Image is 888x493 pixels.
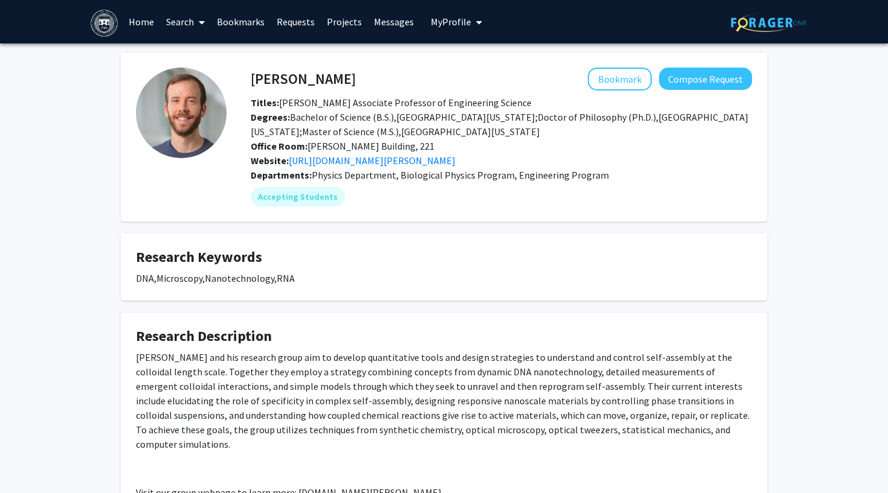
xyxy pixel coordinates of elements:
[659,68,752,90] button: Compose Request to Ben Rogers
[251,169,312,181] b: Departments:
[431,16,471,28] span: My Profile
[251,111,748,138] span: Bachelor of Science (B.S.),[GEOGRAPHIC_DATA][US_STATE];Doctor of Philosophy (Ph.D.),[GEOGRAPHIC_D...
[251,68,356,90] h4: [PERSON_NAME]
[731,13,806,32] img: ForagerOne Logo
[251,140,307,152] b: Office Room:
[251,154,289,167] b: Website:
[91,10,118,37] img: Brandeis University Logo
[368,1,420,43] a: Messages
[136,328,752,345] h4: Research Description
[251,97,279,109] b: Titles:
[588,68,652,91] button: Add Ben Rogers to Bookmarks
[271,1,321,43] a: Requests
[251,187,345,206] mat-chip: Accepting Students
[136,68,227,158] img: Profile Picture
[160,1,211,43] a: Search
[251,111,290,123] b: Degrees:
[321,1,368,43] a: Projects
[136,271,752,285] div: DNA,Microscopy,Nanotechnology,RNA
[289,154,455,167] a: Opens in a new tab
[312,169,609,181] span: Physics Department, Biological Physics Program, Engineering Program
[136,249,752,266] h4: Research Keywords
[251,140,434,152] span: [PERSON_NAME] Building, 221
[251,97,532,109] span: [PERSON_NAME] Associate Professor of Engineering Science
[123,1,160,43] a: Home
[211,1,271,43] a: Bookmarks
